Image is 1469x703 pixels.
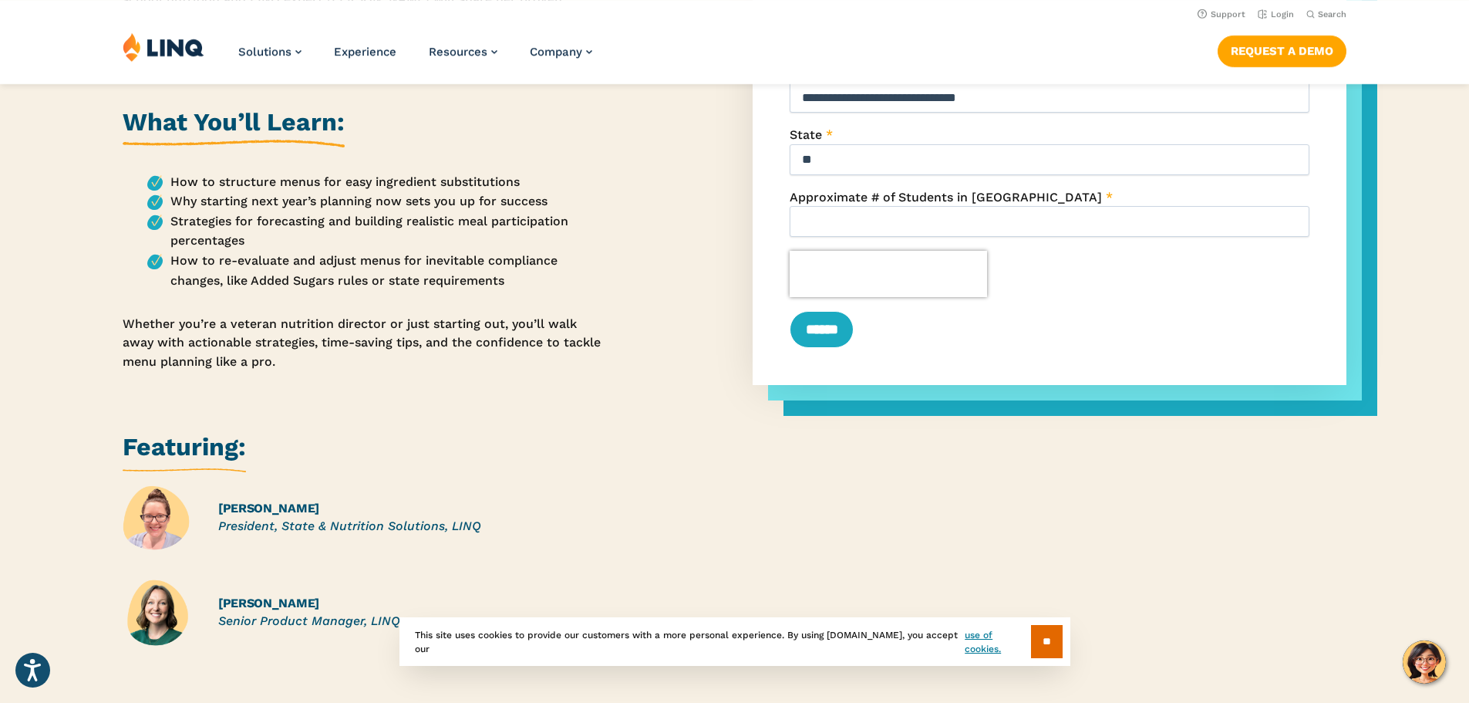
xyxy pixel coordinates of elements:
[238,32,592,83] nav: Primary Navigation
[123,315,612,371] p: Whether you’re a veteran nutrition director or just starting out, you’ll walk away with actionabl...
[218,613,400,628] em: Senior Product Manager, LINQ
[1258,9,1294,19] a: Login
[1318,9,1346,19] span: Search
[429,45,487,59] span: Resources
[790,127,822,142] span: State
[790,251,987,297] iframe: reCAPTCHA
[334,45,396,59] a: Experience
[123,430,246,472] h2: Featuring:
[399,617,1070,666] div: This site uses cookies to provide our customers with a more personal experience. By using [DOMAIN...
[147,211,612,251] li: Strategies for forecasting and building realistic meal participation percentages
[147,191,612,211] li: Why starting next year’s planning now sets you up for success
[218,500,612,518] h4: [PERSON_NAME]
[218,519,481,533] em: President, State & Nutrition Solutions, LINQ
[123,105,345,147] h2: What You’ll Learn:
[1198,9,1245,19] a: Support
[218,595,612,613] h4: [PERSON_NAME]
[238,45,291,59] span: Solutions
[965,628,1030,656] a: use of cookies.
[790,190,1102,204] span: Approximate # of Students in [GEOGRAPHIC_DATA]
[123,32,204,62] img: LINQ | K‑12 Software
[1218,35,1346,66] a: Request a Demo
[238,45,302,59] a: Solutions
[1218,32,1346,66] nav: Button Navigation
[530,45,592,59] a: Company
[147,172,612,192] li: How to structure menus for easy ingredient substitutions
[429,45,497,59] a: Resources
[1403,640,1446,684] button: Hello, have a question? Let’s chat.
[530,45,582,59] span: Company
[147,251,612,290] li: How to re-evaluate and adjust menus for inevitable compliance changes, like Added Sugars rules or...
[1306,8,1346,20] button: Open Search Bar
